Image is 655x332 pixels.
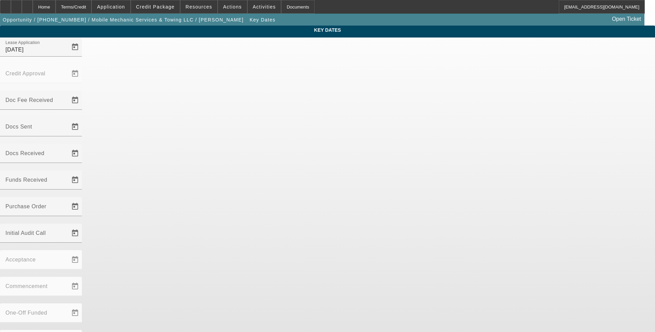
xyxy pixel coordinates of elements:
button: Activities [248,0,281,13]
button: Credit Package [131,0,180,13]
button: Key Dates [248,14,277,26]
button: Open calendar [68,226,82,240]
span: Application [97,4,125,10]
span: Activities [253,4,276,10]
mat-label: Docs Received [5,150,44,156]
button: Open calendar [68,93,82,107]
mat-label: One-Off Funded [5,310,47,316]
mat-label: Funds Received [5,177,47,183]
mat-label: Commencement [5,283,47,289]
span: Opportunity / [PHONE_NUMBER] / Mobile Mechanic Services & Towing LLC / [PERSON_NAME] [3,17,244,22]
span: Key Dates [250,17,276,22]
mat-label: Acceptance [5,257,36,262]
button: Application [92,0,130,13]
button: Open calendar [68,120,82,134]
button: Open calendar [68,200,82,213]
span: Actions [223,4,242,10]
mat-label: Initial Audit Call [5,230,46,236]
button: Actions [218,0,247,13]
button: Open calendar [68,40,82,54]
span: Resources [186,4,212,10]
button: Resources [180,0,217,13]
span: Key Dates [5,27,650,33]
a: Open Ticket [609,13,644,25]
mat-label: Docs Sent [5,124,32,130]
mat-label: Credit Approval [5,71,45,76]
mat-label: Doc Fee Received [5,97,53,103]
button: Open calendar [68,147,82,160]
mat-label: Lease Application [5,41,40,45]
mat-label: Purchase Order [5,203,46,209]
span: Credit Package [136,4,175,10]
button: Open calendar [68,173,82,187]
